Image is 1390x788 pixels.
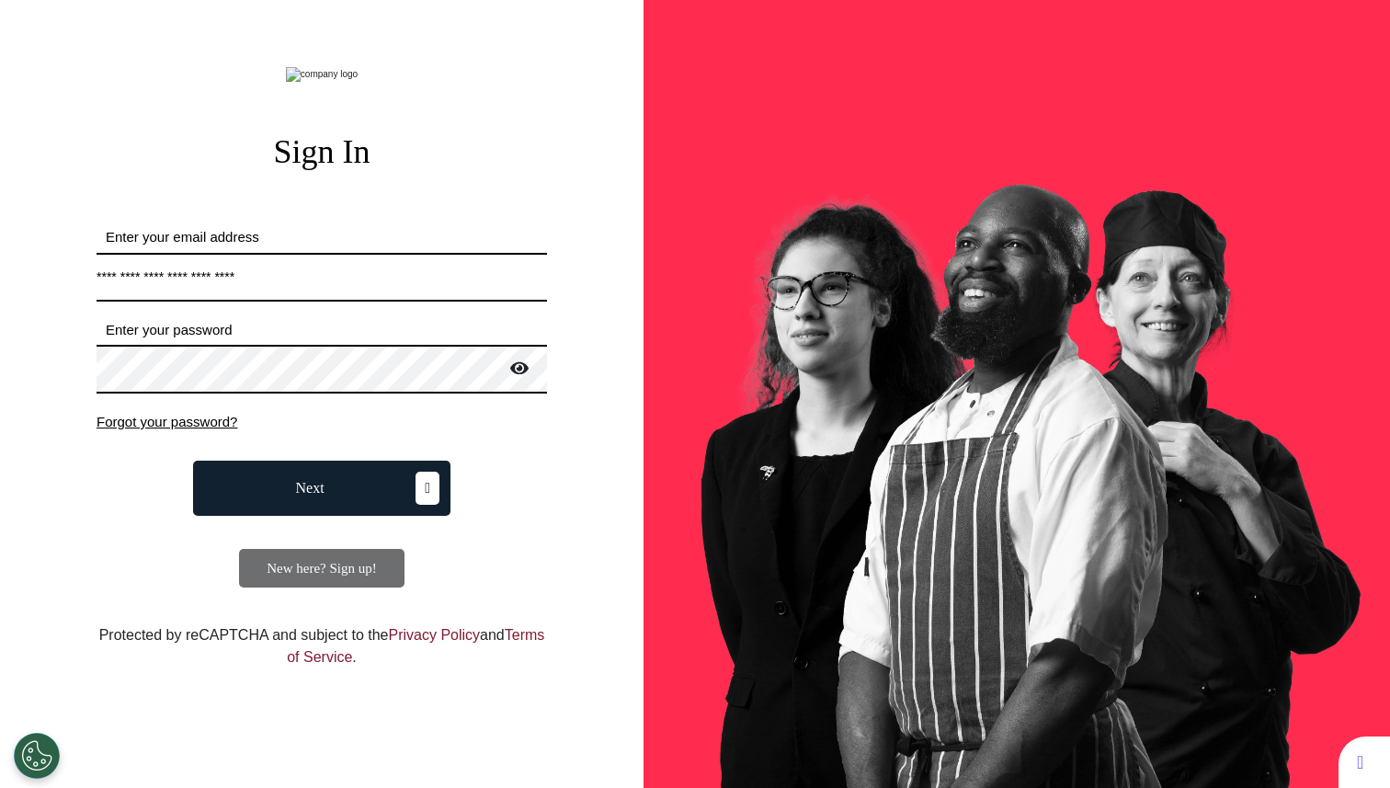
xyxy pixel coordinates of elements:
[388,627,480,643] a: Privacy Policy
[286,67,358,82] img: company logo
[14,733,60,779] button: Open Preferences
[296,481,325,496] span: Next
[97,227,547,248] label: Enter your email address
[267,561,377,576] span: New here? Sign up!
[97,132,547,172] h2: Sign In
[193,461,450,516] button: Next
[97,414,237,429] span: Forgot your password?
[97,624,547,668] div: Protected by reCAPTCHA and subject to the and .
[97,320,547,341] label: Enter your password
